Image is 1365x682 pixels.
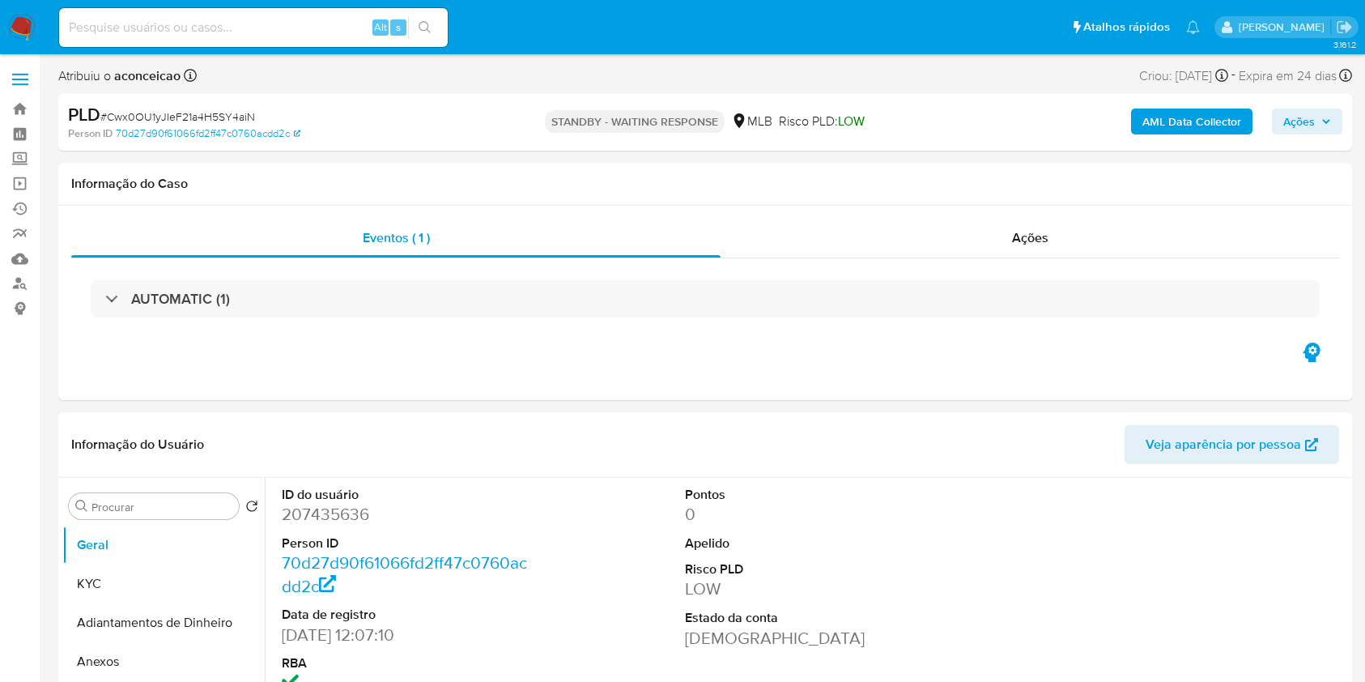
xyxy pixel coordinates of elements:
[685,578,938,600] dd: LOW
[59,17,448,38] input: Pesquise usuários ou casos...
[91,280,1320,318] div: AUTOMATIC (1)
[685,561,938,578] dt: Risco PLD
[111,66,181,85] b: aconceicao
[75,500,88,513] button: Procurar
[1142,109,1241,134] b: AML Data Collector
[685,486,938,504] dt: Pontos
[731,113,772,130] div: MLB
[545,110,725,133] p: STANDBY - WAITING RESPONSE
[685,535,938,552] dt: Apelido
[282,503,534,526] dd: 207435636
[282,654,534,672] dt: RBA
[396,19,401,35] span: s
[245,500,258,518] button: Retornar ao pedido padrão
[58,67,181,85] span: Atribuiu o
[71,437,204,453] h1: Informação do Usuário
[1146,425,1301,464] span: Veja aparência por pessoa
[62,526,265,565] button: Geral
[1083,19,1170,36] span: Atalhos rápidos
[1239,67,1337,85] span: Expira em 24 dias
[282,486,534,504] dt: ID do usuário
[1139,65,1228,87] div: Criou: [DATE]
[1239,19,1330,35] p: ana.conceicao@mercadolivre.com
[685,609,938,627] dt: Estado da conta
[1283,109,1315,134] span: Ações
[71,176,1339,192] h1: Informação do Caso
[1186,20,1200,34] a: Notificações
[685,503,938,526] dd: 0
[408,16,441,39] button: search-icon
[1272,109,1342,134] button: Ações
[282,535,534,552] dt: Person ID
[62,642,265,681] button: Anexos
[779,113,865,130] span: Risco PLD:
[838,112,865,130] span: LOW
[374,19,387,35] span: Alt
[282,624,534,646] dd: [DATE] 12:07:10
[91,500,232,514] input: Procurar
[282,606,534,624] dt: Data de registro
[68,126,113,141] b: Person ID
[1125,425,1339,464] button: Veja aparência por pessoa
[131,290,230,308] h3: AUTOMATIC (1)
[1012,228,1048,247] span: Ações
[62,603,265,642] button: Adiantamentos de Dinheiro
[1131,109,1252,134] button: AML Data Collector
[100,109,255,125] span: # Cwx0OU1yJIeF21a4H5SY4aiN
[116,126,300,141] a: 70d27d90f61066fd2ff47c0760acdd2c
[1231,65,1235,87] span: -
[62,565,265,603] button: KYC
[282,551,527,597] a: 70d27d90f61066fd2ff47c0760acdd2c
[1336,19,1353,36] a: Sair
[363,228,430,247] span: Eventos ( 1 )
[685,627,938,650] dd: [DEMOGRAPHIC_DATA]
[68,101,100,127] b: PLD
